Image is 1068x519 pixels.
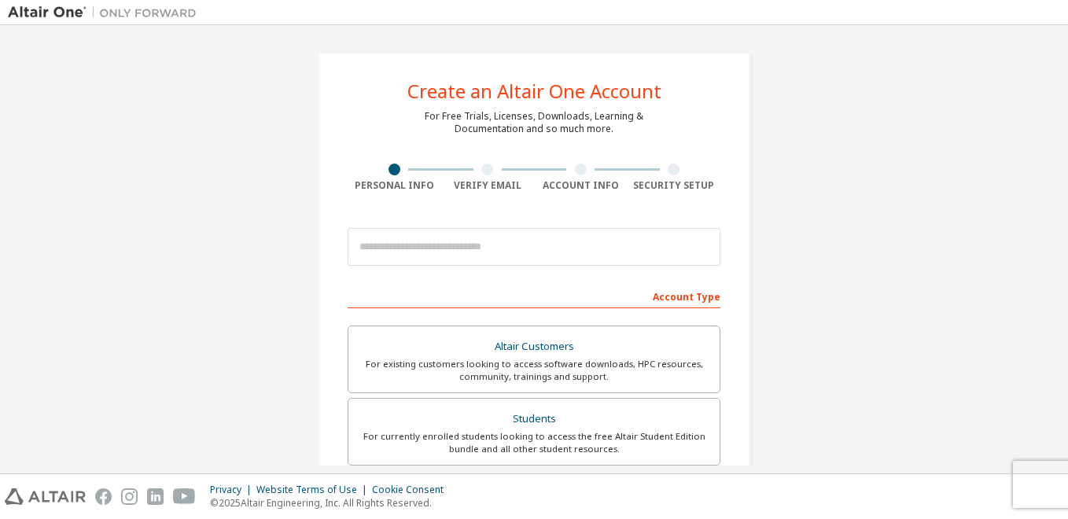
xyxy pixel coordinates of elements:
[210,484,256,496] div: Privacy
[358,408,710,430] div: Students
[358,430,710,455] div: For currently enrolled students looking to access the free Altair Student Edition bundle and all ...
[348,179,441,192] div: Personal Info
[210,496,453,510] p: © 2025 Altair Engineering, Inc. All Rights Reserved.
[372,484,453,496] div: Cookie Consent
[121,488,138,505] img: instagram.svg
[348,283,720,308] div: Account Type
[147,488,164,505] img: linkedin.svg
[95,488,112,505] img: facebook.svg
[407,82,661,101] div: Create an Altair One Account
[173,488,196,505] img: youtube.svg
[256,484,372,496] div: Website Terms of Use
[441,179,535,192] div: Verify Email
[628,179,721,192] div: Security Setup
[8,5,204,20] img: Altair One
[425,110,643,135] div: For Free Trials, Licenses, Downloads, Learning & Documentation and so much more.
[5,488,86,505] img: altair_logo.svg
[358,358,710,383] div: For existing customers looking to access software downloads, HPC resources, community, trainings ...
[534,179,628,192] div: Account Info
[358,336,710,358] div: Altair Customers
